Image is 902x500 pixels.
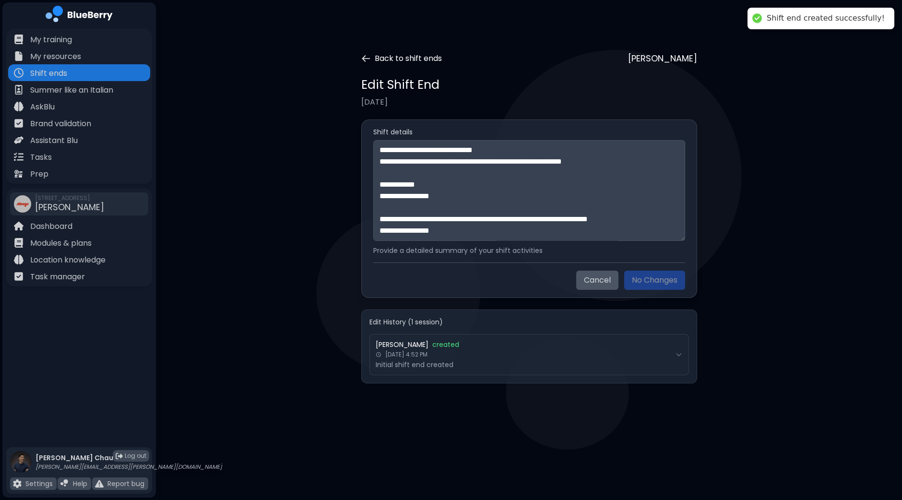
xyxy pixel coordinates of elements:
span: [DATE] 4:52 PM [385,351,427,358]
img: file icon [14,255,24,264]
p: Provide a detailed summary of your shift activities [373,246,685,255]
p: [PERSON_NAME] Chau [36,453,222,462]
p: Task manager [30,271,85,283]
p: Settings [25,479,53,488]
p: Prep [30,168,48,180]
p: Tasks [30,152,52,163]
img: profile photo [10,451,32,482]
img: file icon [14,85,24,95]
img: company thumbnail [14,195,31,213]
img: file icon [14,68,24,78]
p: Brand validation [30,118,91,130]
button: No Changes [624,271,685,290]
img: file icon [14,119,24,128]
img: file icon [14,152,24,162]
p: [PERSON_NAME] [628,52,697,65]
img: file icon [95,479,104,488]
span: [PERSON_NAME] [35,201,104,213]
img: logout [116,452,123,460]
span: Log out [125,452,146,460]
div: Shift end created successfully! [767,13,885,24]
p: [DATE] [361,96,697,108]
label: Shift details [373,128,685,136]
p: My resources [30,51,81,62]
span: [PERSON_NAME] [376,340,428,349]
img: file icon [14,169,24,179]
img: file icon [14,238,24,248]
button: Back to shift ends [361,53,442,64]
img: file icon [14,35,24,44]
p: AskBlu [30,101,55,113]
p: Initial shift end created [376,360,671,369]
img: company logo [46,6,113,25]
img: file icon [14,135,24,145]
p: Modules & plans [30,238,92,249]
p: Location knowledge [30,254,106,266]
span: created [432,340,459,349]
p: Assistant Blu [30,135,78,146]
p: Summer like an Italian [30,84,113,96]
h4: Edit History ( 1 session ) [369,318,689,326]
img: file icon [14,221,24,231]
p: My training [30,34,72,46]
img: file icon [14,272,24,281]
img: file icon [60,479,69,488]
p: [PERSON_NAME][EMAIL_ADDRESS][PERSON_NAME][DOMAIN_NAME] [36,463,222,471]
p: Shift ends [30,68,67,79]
p: Help [73,479,87,488]
span: [STREET_ADDRESS] [35,194,104,202]
img: file icon [14,51,24,61]
p: Dashboard [30,221,72,232]
img: file icon [13,479,22,488]
button: Cancel [576,271,618,290]
h1: Edit Shift End [361,77,439,93]
p: Report bug [107,479,144,488]
img: file icon [14,102,24,111]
